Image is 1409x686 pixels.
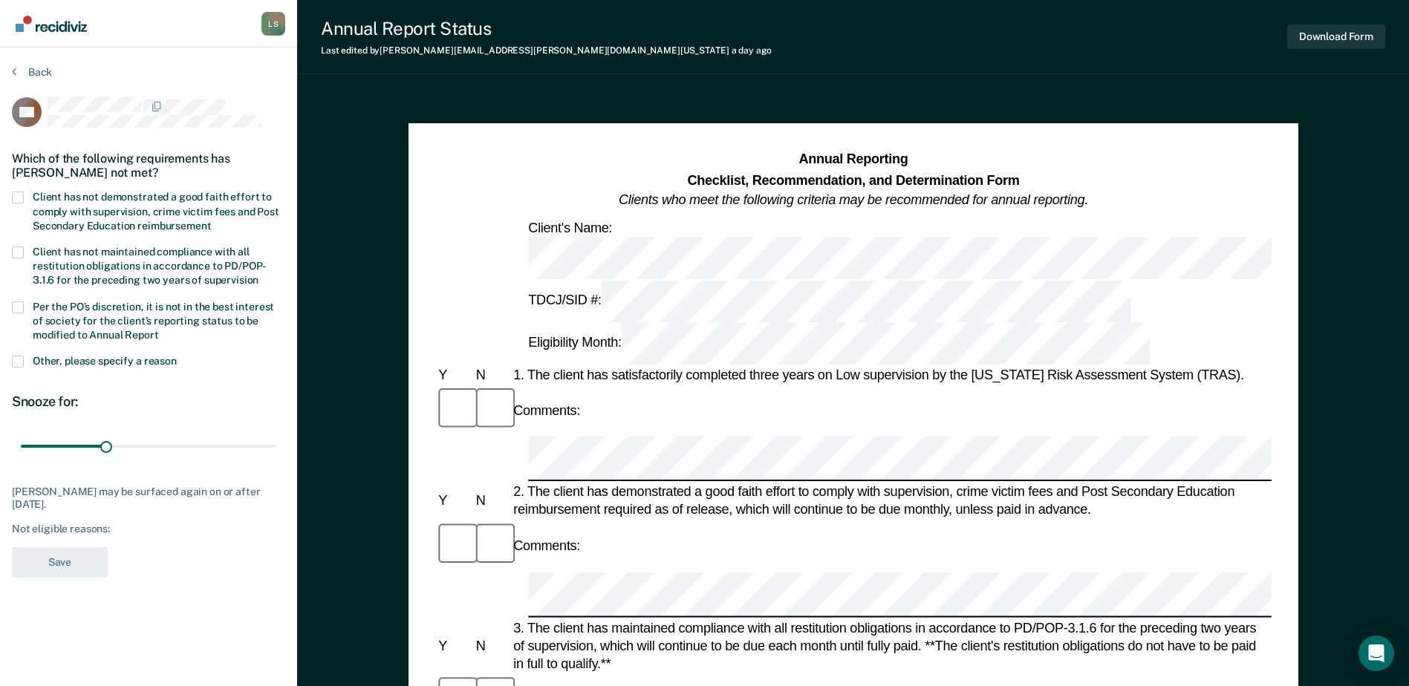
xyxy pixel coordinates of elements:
[261,12,285,36] button: Profile dropdown button
[321,45,771,56] div: Last edited by [PERSON_NAME][EMAIL_ADDRESS][PERSON_NAME][DOMAIN_NAME][US_STATE]
[12,393,285,410] div: Snooze for:
[435,366,472,384] div: Y
[33,301,274,341] span: Per the PO’s discretion, it is not in the best interest of society for the client’s reporting sta...
[510,483,1272,519] div: 2. The client has demonstrated a good faith effort to comply with supervision, crime victim fees ...
[261,12,285,36] div: L S
[472,366,510,384] div: N
[525,322,1153,365] div: Eligibility Month:
[12,65,52,79] button: Back
[12,547,108,578] button: Save
[435,492,472,510] div: Y
[12,486,285,511] div: [PERSON_NAME] may be surfaced again on or after [DATE].
[732,45,772,56] span: a day ago
[321,18,771,39] div: Annual Report Status
[1287,24,1385,49] button: Download Form
[525,280,1133,322] div: TDCJ/SID #:
[16,16,87,32] img: Recidiviz
[435,637,472,655] div: Y
[472,492,510,510] div: N
[472,637,510,655] div: N
[12,523,285,535] div: Not eligible reasons:
[510,618,1272,673] div: 3. The client has maintained compliance with all restitution obligations in accordance to PD/POP-...
[12,140,285,192] div: Which of the following requirements has [PERSON_NAME] not met?
[1358,636,1394,671] div: Open Intercom Messenger
[510,402,583,419] div: Comments:
[33,246,266,286] span: Client has not maintained compliance with all restitution obligations in accordance to PD/POP-3.1...
[510,537,583,555] div: Comments:
[33,355,177,367] span: Other, please specify a reason
[687,172,1019,187] strong: Checklist, Recommendation, and Determination Form
[619,192,1088,207] em: Clients who meet the following criteria may be recommended for annual reporting.
[33,191,279,231] span: Client has not demonstrated a good faith effort to comply with supervision, crime victim fees and...
[510,366,1272,384] div: 1. The client has satisfactorily completed three years on Low supervision by the [US_STATE] Risk ...
[798,152,908,167] strong: Annual Reporting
